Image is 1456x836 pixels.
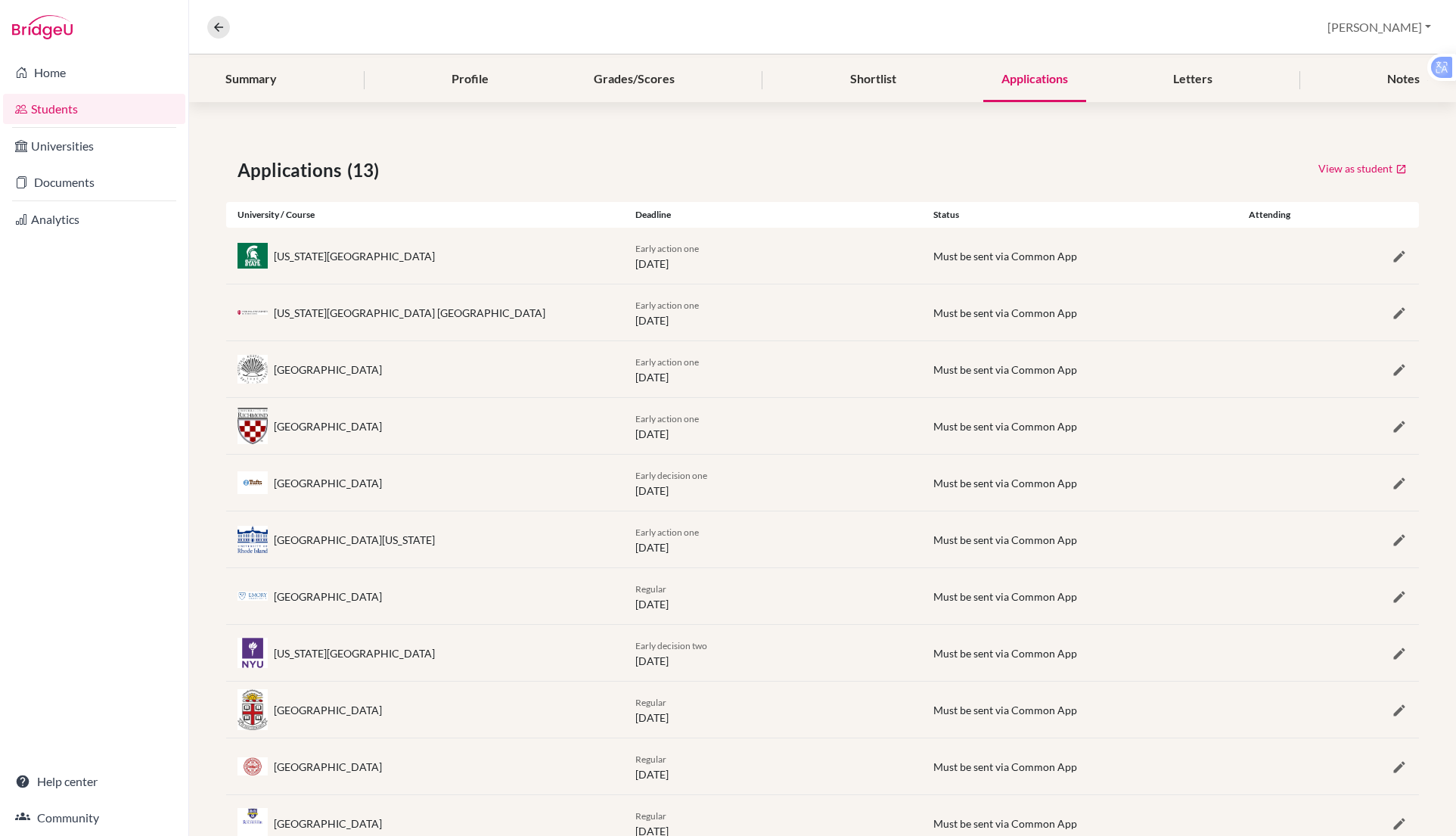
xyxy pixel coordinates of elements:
[347,157,385,184] span: (13)
[274,362,382,378] div: [GEOGRAPHIC_DATA]
[635,697,666,708] span: Regular
[1318,157,1408,180] a: View as student
[635,243,699,254] span: Early action one
[933,817,1077,830] span: Must be sent via Common App
[635,640,707,651] span: Early decision two
[624,637,922,669] div: [DATE]
[624,353,922,385] div: [DATE]
[274,816,382,831] div: [GEOGRAPHIC_DATA]
[3,766,185,797] a: Help center
[207,57,295,102] div: Summary
[433,57,507,102] div: Profile
[237,408,268,444] img: us_uor_uzfq478p.jpeg
[237,689,268,731] img: us_brow_05u3rpeo.jpeg
[226,208,624,222] div: University / Course
[933,760,1077,773] span: Must be sent via Common App
[635,356,699,368] span: Early action one
[1369,57,1438,102] div: Notes
[274,702,382,718] div: [GEOGRAPHIC_DATA]
[933,250,1077,263] span: Must be sent via Common App
[1155,57,1231,102] div: Letters
[933,363,1077,376] span: Must be sent via Common App
[237,243,268,268] img: us_msu_ktofmbki.jpeg
[624,751,922,782] div: [DATE]
[3,57,185,88] a: Home
[274,248,435,264] div: [US_STATE][GEOGRAPHIC_DATA]
[832,57,914,102] div: Shortlist
[624,694,922,726] div: [DATE]
[237,757,268,775] img: us_bu_ac1yjjte.jpeg
[237,355,268,384] img: us_case_zosd_ok_.jpeg
[3,94,185,124] a: Students
[274,759,382,775] div: [GEOGRAPHIC_DATA]
[635,300,699,311] span: Early action one
[274,305,545,321] div: [US_STATE][GEOGRAPHIC_DATA] [GEOGRAPHIC_DATA]
[237,592,268,601] img: us_emo_p5u5f971.jpeg
[3,167,185,197] a: Documents
[624,467,922,499] div: [DATE]
[1321,13,1438,42] button: [PERSON_NAME]
[3,803,185,833] a: Community
[624,580,922,612] div: [DATE]
[635,413,699,424] span: Early action one
[274,418,382,434] div: [GEOGRAPHIC_DATA]
[635,583,666,595] span: Regular
[237,157,347,184] span: Applications
[274,589,382,604] div: [GEOGRAPHIC_DATA]
[933,477,1077,489] span: Must be sent via Common App
[624,410,922,442] div: [DATE]
[933,704,1077,716] span: Must be sent via Common App
[237,526,268,553] img: us_uri_297kbn50.jpeg
[274,532,435,548] div: [GEOGRAPHIC_DATA][US_STATE]
[624,297,922,328] div: [DATE]
[3,131,185,161] a: Universities
[274,645,435,661] div: [US_STATE][GEOGRAPHIC_DATA]
[635,754,666,765] span: Regular
[237,638,268,668] img: us_nyu_mu3e0q99.jpeg
[933,533,1077,546] span: Must be sent via Common App
[237,310,268,315] img: us_ind_86awefzk.jpeg
[624,524,922,555] div: [DATE]
[1220,208,1319,222] div: Attending
[922,208,1220,222] div: Status
[933,420,1077,433] span: Must be sent via Common App
[635,810,666,822] span: Regular
[237,471,268,494] img: us_tuf_u7twck0u.jpeg
[635,470,707,481] span: Early decision one
[624,240,922,272] div: [DATE]
[635,527,699,538] span: Early action one
[274,475,382,491] div: [GEOGRAPHIC_DATA]
[933,306,1077,319] span: Must be sent via Common App
[983,57,1086,102] div: Applications
[576,57,693,102] div: Grades/Scores
[12,15,73,39] img: Bridge-U
[3,204,185,235] a: Analytics
[933,590,1077,603] span: Must be sent via Common App
[933,647,1077,660] span: Must be sent via Common App
[624,208,922,222] div: Deadline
